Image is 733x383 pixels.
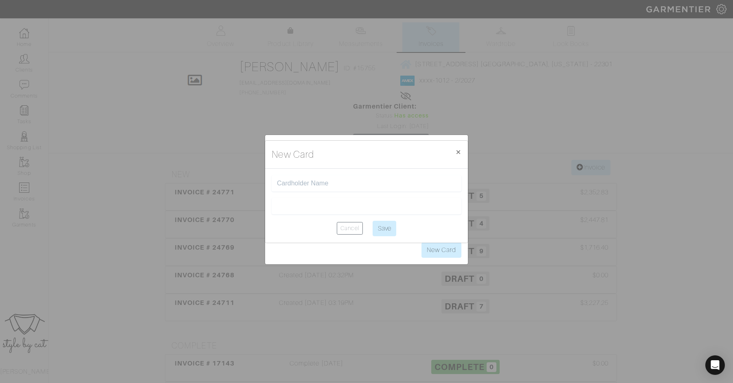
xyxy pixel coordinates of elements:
[455,146,461,157] span: ×
[337,222,362,235] a: Cancel
[272,147,314,162] h4: New Card
[373,221,396,236] input: Save
[277,180,456,187] input: Cardholder Name
[705,355,725,375] div: Open Intercom Messenger
[277,202,456,210] iframe: Secure card payment input frame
